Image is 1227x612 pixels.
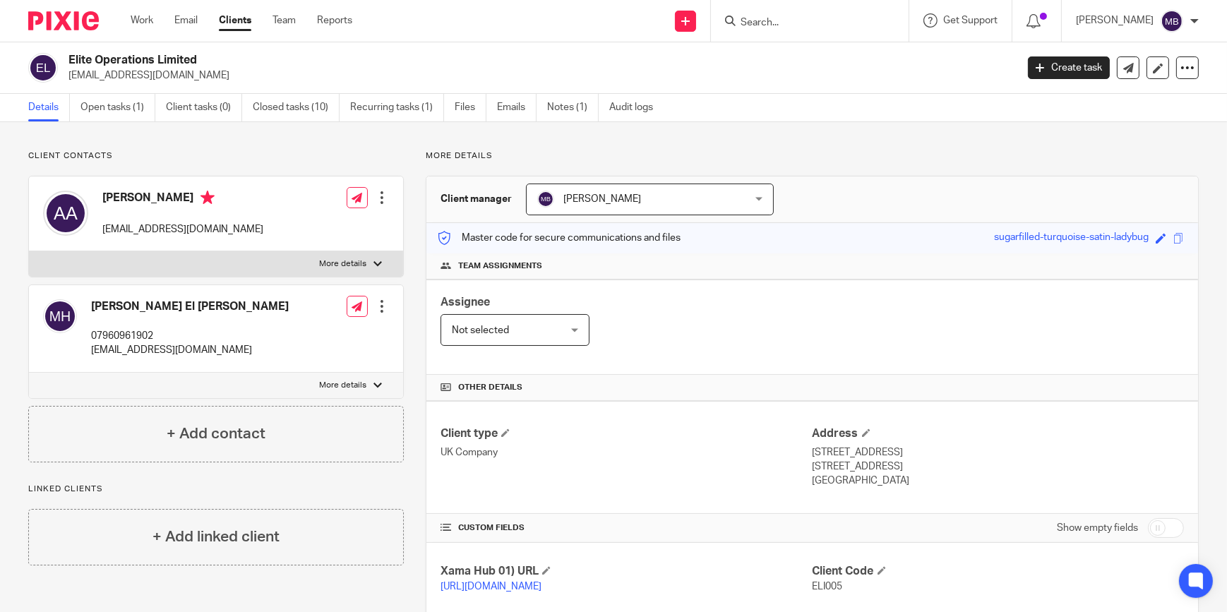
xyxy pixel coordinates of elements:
div: sugarfilled-turquoise-satin-ladybug [994,230,1149,246]
p: More details [426,150,1199,162]
a: Work [131,13,153,28]
p: More details [319,258,366,270]
h4: CUSTOM FIELDS [441,522,812,534]
p: UK Company [441,445,812,460]
span: Assignee [441,296,490,308]
span: Not selected [452,325,509,335]
span: Other details [458,382,522,393]
p: [STREET_ADDRESS] [813,460,1184,474]
a: Notes (1) [547,94,599,121]
span: ELI005 [813,582,843,592]
i: Primary [200,191,215,205]
a: Client tasks (0) [166,94,242,121]
p: [PERSON_NAME] [1076,13,1154,28]
a: Files [455,94,486,121]
p: [EMAIL_ADDRESS][DOMAIN_NAME] [91,343,289,357]
span: [PERSON_NAME] [563,194,641,204]
p: Master code for secure communications and files [437,231,681,245]
p: Linked clients [28,484,404,495]
h4: Address [813,426,1184,441]
h3: Client manager [441,192,512,206]
label: Show empty fields [1057,521,1138,535]
h4: Client Code [813,564,1184,579]
a: Create task [1028,56,1110,79]
img: svg%3E [43,299,77,333]
p: [STREET_ADDRESS] [813,445,1184,460]
h4: + Add contact [167,423,265,445]
a: [URL][DOMAIN_NAME] [441,582,541,592]
h4: [PERSON_NAME] [102,191,263,208]
p: 07960961902 [91,329,289,343]
a: Team [273,13,296,28]
h4: [PERSON_NAME] El [PERSON_NAME] [91,299,289,314]
span: Team assignments [458,260,542,272]
p: [EMAIL_ADDRESS][DOMAIN_NAME] [68,68,1007,83]
span: Get Support [943,16,998,25]
h4: Xama Hub 01) URL [441,564,812,579]
a: Emails [497,94,537,121]
a: Details [28,94,70,121]
img: Pixie [28,11,99,30]
a: Closed tasks (10) [253,94,340,121]
img: svg%3E [537,191,554,208]
img: svg%3E [43,191,88,236]
img: svg%3E [28,53,58,83]
a: Reports [317,13,352,28]
a: Open tasks (1) [80,94,155,121]
p: [GEOGRAPHIC_DATA] [813,474,1184,488]
a: Email [174,13,198,28]
h2: Elite Operations Limited [68,53,819,68]
h4: Client type [441,426,812,441]
a: Audit logs [609,94,664,121]
a: Recurring tasks (1) [350,94,444,121]
h4: + Add linked client [152,526,280,548]
p: Client contacts [28,150,404,162]
img: svg%3E [1161,10,1183,32]
input: Search [739,17,866,30]
p: [EMAIL_ADDRESS][DOMAIN_NAME] [102,222,263,236]
p: More details [319,380,366,391]
a: Clients [219,13,251,28]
